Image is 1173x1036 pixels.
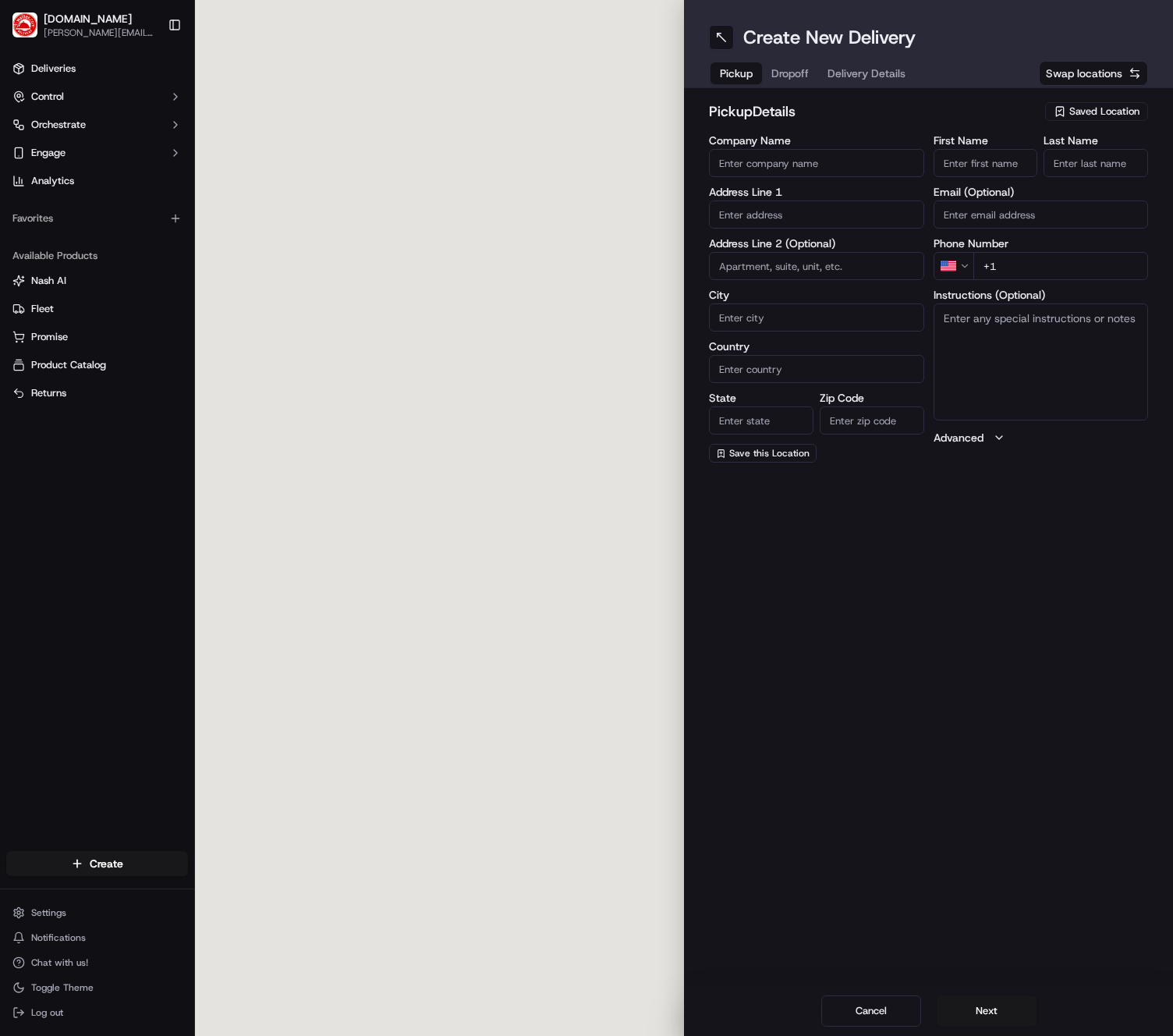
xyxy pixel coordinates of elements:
span: Chat with us! [31,956,88,969]
input: Enter address [709,200,924,229]
input: Enter city [709,303,924,332]
label: Last Name [1044,135,1148,146]
input: Enter country [709,355,924,383]
span: Log out [31,1006,63,1019]
span: Control [31,90,64,104]
a: Nash AI [12,274,182,288]
button: Save this Location [709,444,817,463]
h2: pickup Details [709,101,1036,122]
button: Returns [6,381,188,406]
button: Product Catalog [6,353,188,378]
button: [PERSON_NAME][EMAIL_ADDRESS][PERSON_NAME][DOMAIN_NAME] [44,27,155,39]
button: Create [6,851,188,876]
span: Create [90,856,123,871]
a: Returns [12,386,182,400]
span: Promise [31,330,68,344]
button: Log out [6,1002,188,1024]
span: Swap locations [1046,66,1122,81]
label: First Name [934,135,1038,146]
input: Enter first name [934,149,1038,177]
a: Analytics [6,169,188,193]
div: Available Products [6,243,188,268]
label: City [709,289,924,300]
input: Enter state [709,406,813,435]
label: Address Line 1 [709,186,924,197]
a: Fleet [12,302,182,316]
input: Apartment, suite, unit, etc. [709,252,924,280]
span: Saved Location [1069,105,1139,119]
span: Pickup [720,66,753,81]
input: Enter email address [934,200,1149,229]
span: Save this Location [729,447,810,459]
button: Swap locations [1039,61,1148,86]
span: Nash AI [31,274,66,288]
button: Waiter.com[DOMAIN_NAME][PERSON_NAME][EMAIL_ADDRESS][PERSON_NAME][DOMAIN_NAME] [6,6,161,44]
label: Phone Number [934,238,1149,249]
button: Nash AI [6,268,188,293]
input: Enter company name [709,149,924,177]
span: Fleet [31,302,54,316]
button: Control [6,84,188,109]
a: Promise [12,330,182,344]
span: Notifications [31,931,86,944]
button: Chat with us! [6,952,188,974]
span: Analytics [31,174,74,188]
button: Promise [6,325,188,349]
label: Company Name [709,135,924,146]
label: Instructions (Optional) [934,289,1149,300]
button: [DOMAIN_NAME] [44,11,132,27]
h1: Create New Delivery [743,25,916,50]
a: Deliveries [6,56,188,81]
label: Zip Code [820,392,924,403]
button: Engage [6,140,188,165]
button: Notifications [6,927,188,949]
button: Toggle Theme [6,977,188,999]
button: Fleet [6,296,188,321]
label: Country [709,341,924,352]
span: Dropoff [771,66,809,81]
label: Address Line 2 (Optional) [709,238,924,249]
button: Next [937,995,1037,1027]
a: Product Catalog [12,358,182,372]
button: Advanced [934,430,1149,445]
span: Engage [31,146,66,160]
button: Saved Location [1045,101,1148,122]
label: State [709,392,813,403]
input: Enter last name [1044,149,1148,177]
label: Advanced [934,430,983,445]
div: Favorites [6,206,188,231]
span: Returns [31,386,66,400]
img: Waiter.com [12,12,37,37]
button: Settings [6,902,188,924]
span: Orchestrate [31,118,86,132]
button: Orchestrate [6,112,188,137]
span: Delivery Details [827,66,905,81]
span: Deliveries [31,62,76,76]
button: Cancel [821,995,921,1027]
label: Email (Optional) [934,186,1149,197]
input: Enter phone number [973,252,1149,280]
span: Product Catalog [31,358,106,372]
span: Settings [31,906,66,919]
input: Enter zip code [820,406,924,435]
span: Toggle Theme [31,981,94,994]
